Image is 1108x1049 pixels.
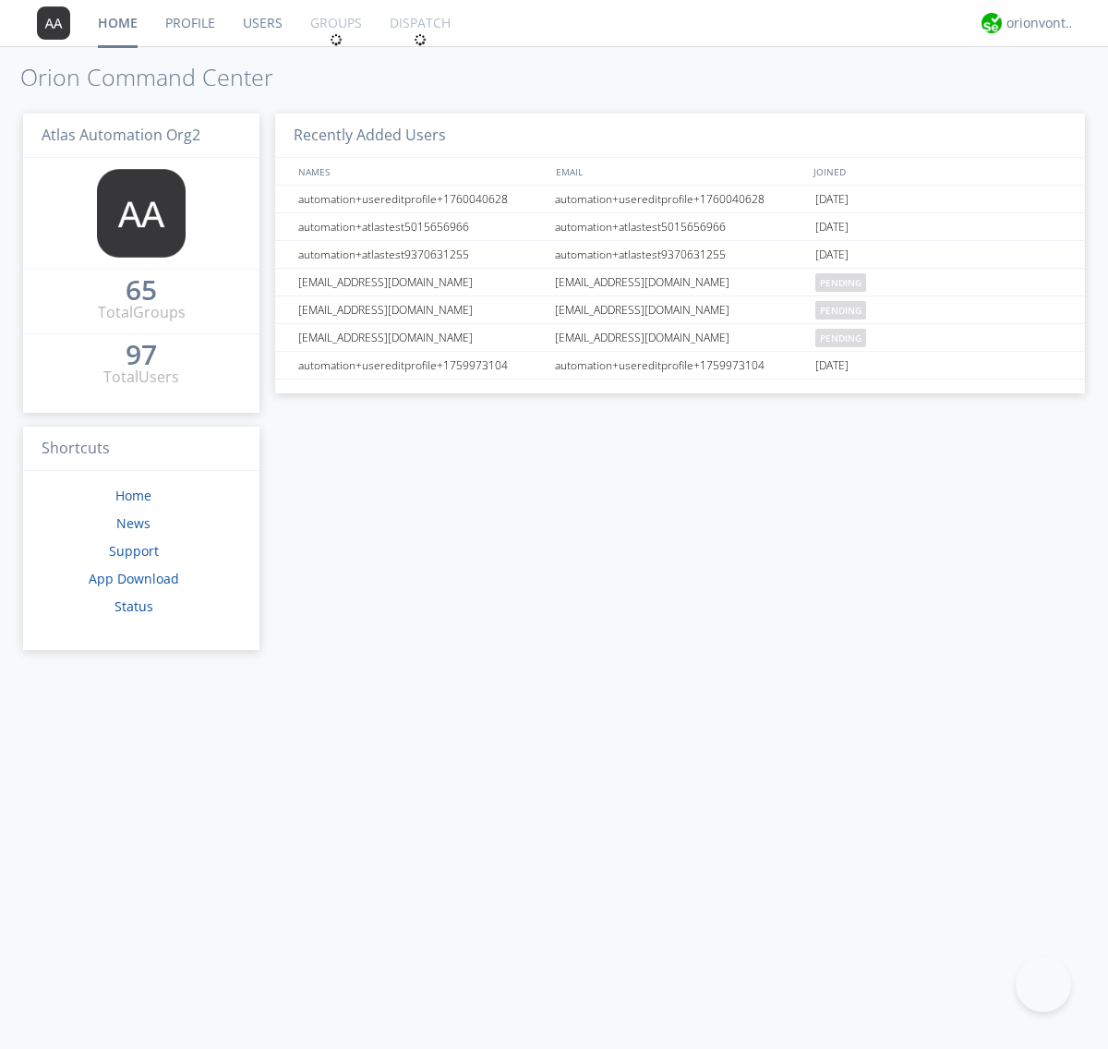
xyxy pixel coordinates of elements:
h3: Recently Added Users [275,114,1085,159]
div: automation+usereditprofile+1759973104 [294,352,549,379]
a: News [116,514,151,532]
div: [EMAIL_ADDRESS][DOMAIN_NAME] [550,324,811,351]
a: Support [109,542,159,560]
a: 97 [126,345,157,367]
div: Total Users [103,367,179,388]
span: pending [815,301,866,320]
span: [DATE] [815,186,849,213]
a: 65 [126,281,157,302]
a: [EMAIL_ADDRESS][DOMAIN_NAME][EMAIL_ADDRESS][DOMAIN_NAME]pending [275,269,1085,296]
div: EMAIL [551,158,809,185]
img: 373638.png [97,169,186,258]
div: automation+atlastest9370631255 [550,241,811,268]
img: spin.svg [330,33,343,46]
img: spin.svg [414,33,427,46]
div: orionvontas+atlas+automation+org2 [1006,14,1076,32]
a: automation+usereditprofile+1760040628automation+usereditprofile+1760040628[DATE] [275,186,1085,213]
div: JOINED [809,158,1067,185]
a: [EMAIL_ADDRESS][DOMAIN_NAME][EMAIL_ADDRESS][DOMAIN_NAME]pending [275,324,1085,352]
h3: Shortcuts [23,427,259,472]
div: 65 [126,281,157,299]
span: [DATE] [815,241,849,269]
span: pending [815,273,866,292]
div: automation+usereditprofile+1760040628 [550,186,811,212]
iframe: Toggle Customer Support [1016,957,1071,1012]
div: automation+usereditprofile+1759973104 [550,352,811,379]
div: [EMAIL_ADDRESS][DOMAIN_NAME] [294,324,549,351]
div: automation+atlastest5015656966 [294,213,549,240]
span: Atlas Automation Org2 [42,125,200,145]
a: Status [114,597,153,615]
a: [EMAIL_ADDRESS][DOMAIN_NAME][EMAIL_ADDRESS][DOMAIN_NAME]pending [275,296,1085,324]
div: Total Groups [98,302,186,323]
div: automation+atlastest9370631255 [294,241,549,268]
a: automation+usereditprofile+1759973104automation+usereditprofile+1759973104[DATE] [275,352,1085,380]
div: [EMAIL_ADDRESS][DOMAIN_NAME] [294,296,549,323]
span: [DATE] [815,213,849,241]
img: 29d36aed6fa347d5a1537e7736e6aa13 [982,13,1002,33]
a: automation+atlastest5015656966automation+atlastest5015656966[DATE] [275,213,1085,241]
a: App Download [89,570,179,587]
div: automation+atlastest5015656966 [550,213,811,240]
div: [EMAIL_ADDRESS][DOMAIN_NAME] [294,269,549,295]
div: [EMAIL_ADDRESS][DOMAIN_NAME] [550,296,811,323]
a: automation+atlastest9370631255automation+atlastest9370631255[DATE] [275,241,1085,269]
span: pending [815,329,866,347]
div: 97 [126,345,157,364]
a: Home [115,487,151,504]
img: 373638.png [37,6,70,40]
div: [EMAIL_ADDRESS][DOMAIN_NAME] [550,269,811,295]
div: NAMES [294,158,547,185]
span: [DATE] [815,352,849,380]
div: automation+usereditprofile+1760040628 [294,186,549,212]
